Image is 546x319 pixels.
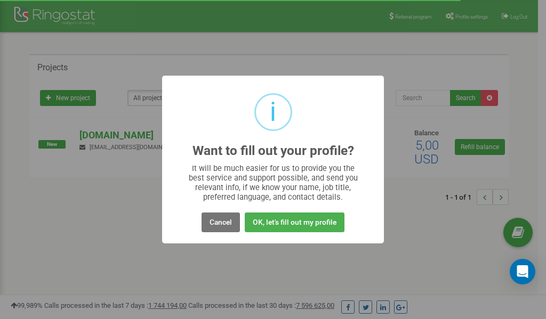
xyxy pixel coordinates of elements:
[202,212,240,232] button: Cancel
[270,95,276,129] div: i
[192,144,354,158] h2: Want to fill out your profile?
[245,212,344,232] button: OK, let's fill out my profile
[183,163,363,202] div: It will be much easier for us to provide you the best service and support possible, and send you ...
[510,259,535,284] div: Open Intercom Messenger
